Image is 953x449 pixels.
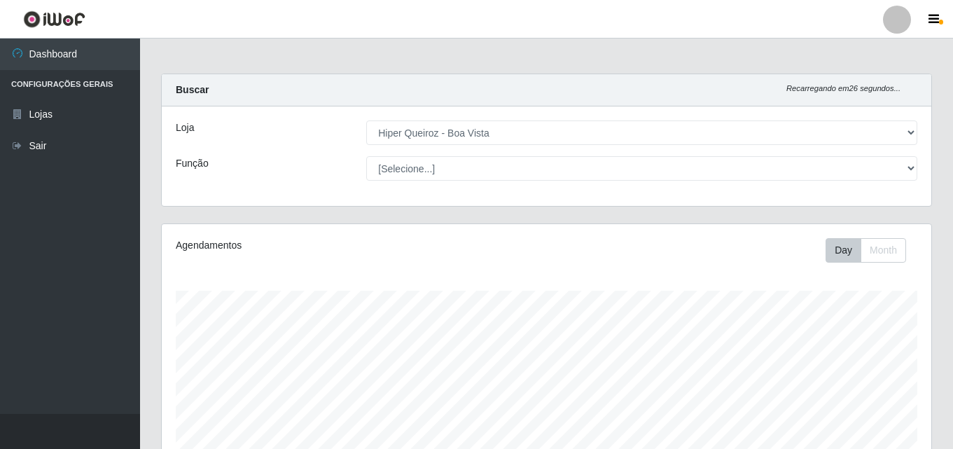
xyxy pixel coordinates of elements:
[826,238,861,263] button: Day
[176,156,209,171] label: Função
[23,11,85,28] img: CoreUI Logo
[861,238,906,263] button: Month
[786,84,900,92] i: Recarregando em 26 segundos...
[176,84,209,95] strong: Buscar
[826,238,917,263] div: Toolbar with button groups
[176,120,194,135] label: Loja
[176,238,473,253] div: Agendamentos
[826,238,906,263] div: First group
